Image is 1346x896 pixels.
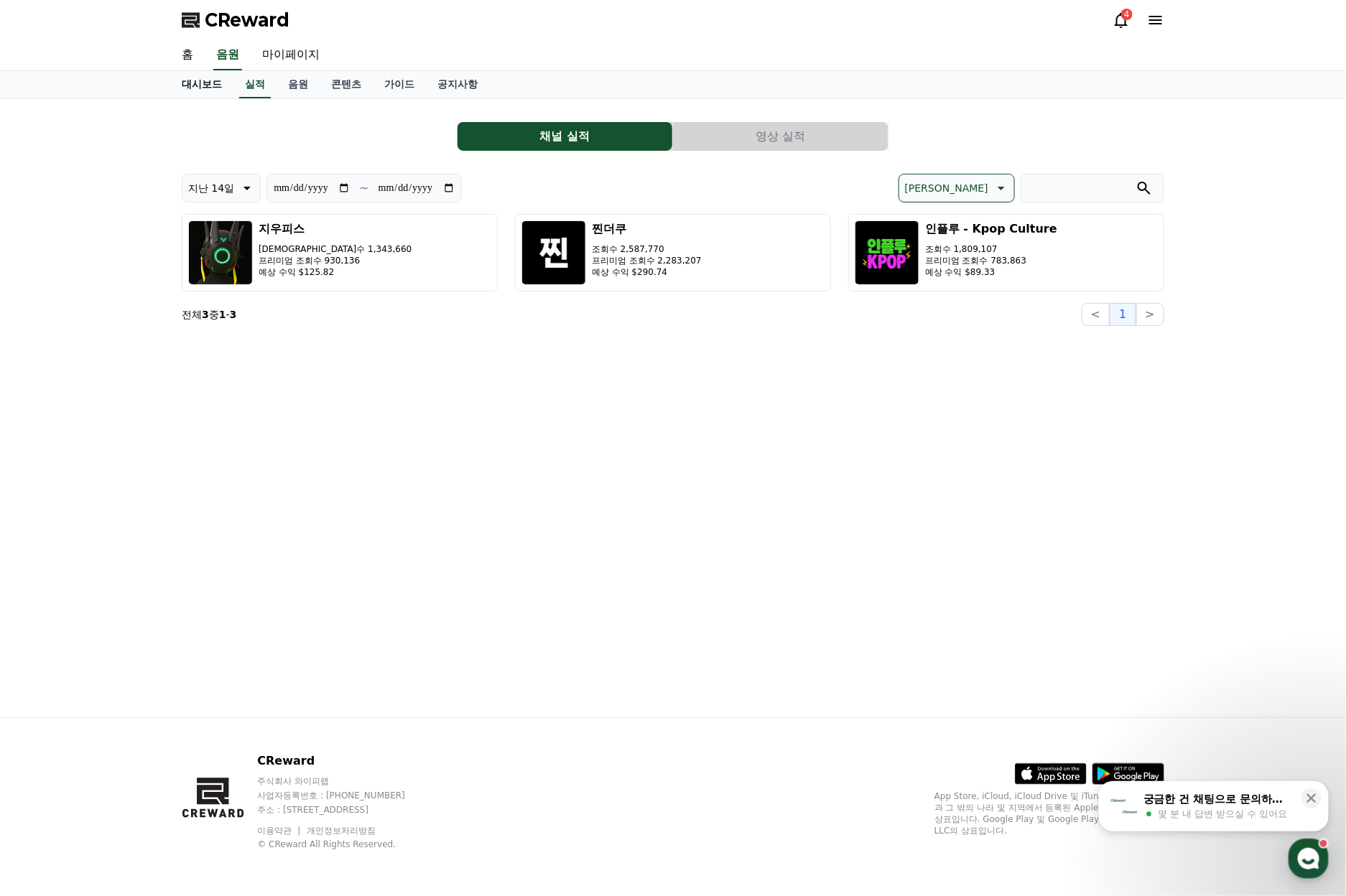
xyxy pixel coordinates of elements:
[259,220,412,238] h3: 지우피스
[925,266,1057,278] p: 예상 수익 $89.33
[521,220,586,285] img: 찐더쿠
[257,775,432,787] p: 주식회사 와이피랩
[251,40,331,70] a: 마이페이지
[4,455,95,491] a: 홈
[257,804,432,816] p: 주소 : [STREET_ADDRESS]
[592,255,702,266] p: 프리미엄 조회수 2,283,207
[182,174,261,202] button: 지난 14일
[257,790,432,801] p: 사업자등록번호 : [PHONE_NUMBER]
[257,839,432,850] p: © CReward All Rights Reserved.
[213,40,242,70] a: 음원
[359,179,368,197] p: ~
[182,214,498,291] button: 지우피스 [DEMOGRAPHIC_DATA]수 1,343,660 프리미엄 조회수 930,136 예상 수익 $125.82
[855,220,919,285] img: 인플루 - Kpop Culture
[905,178,988,198] p: [PERSON_NAME]
[1136,303,1164,326] button: >
[188,220,253,285] img: 지우피스
[320,71,373,98] a: 콘텐츠
[592,243,702,255] p: 조회수 2,587,770
[1113,11,1130,29] a: 4
[257,752,432,770] p: CReward
[848,214,1164,291] button: 인플루 - Kpop Culture 조회수 1,809,107 프리미엄 조회수 783,863 예상 수익 $89.33
[202,309,209,320] strong: 3
[1110,303,1136,326] button: 1
[259,255,412,266] p: 프리미엄 조회수 930,136
[95,455,185,491] a: 대화
[925,220,1057,238] h3: 인플루 - Kpop Culture
[185,455,276,491] a: 설정
[239,71,271,98] a: 실적
[1082,303,1110,326] button: <
[925,243,1057,255] p: 조회수 1,809,107
[592,266,702,278] p: 예상 수익 $290.74
[277,71,320,98] a: 음원
[257,826,302,836] a: 이용약관
[259,266,412,278] p: 예상 수익 $125.82
[182,307,236,322] p: 전체 중 -
[592,220,702,238] h3: 찐더쿠
[219,309,226,320] strong: 1
[230,309,237,320] strong: 3
[1121,9,1133,20] div: 4
[188,178,234,198] p: 지난 14일
[899,174,1015,202] button: [PERSON_NAME]
[458,122,673,151] a: 채널 실적
[426,71,489,98] a: 공지사항
[458,122,672,151] button: 채널 실적
[515,214,831,291] button: 찐더쿠 조회수 2,587,770 프리미엄 조회수 2,283,207 예상 수익 $290.74
[673,122,888,151] button: 영상 실적
[45,477,54,488] span: 홈
[307,826,376,836] a: 개인정보처리방침
[131,477,149,489] span: 대화
[373,71,426,98] a: 가이드
[222,477,239,488] span: 설정
[170,40,205,70] a: 홈
[925,255,1057,266] p: 프리미엄 조회수 783,863
[673,122,888,151] a: 영상 실적
[259,243,412,255] p: [DEMOGRAPHIC_DATA]수 1,343,660
[182,9,289,32] a: CReward
[934,790,1164,836] p: App Store, iCloud, iCloud Drive 및 iTunes Store는 미국과 그 밖의 나라 및 지역에서 등록된 Apple Inc.의 서비스 상표입니다. Goo...
[170,71,233,98] a: 대시보드
[205,9,289,32] span: CReward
